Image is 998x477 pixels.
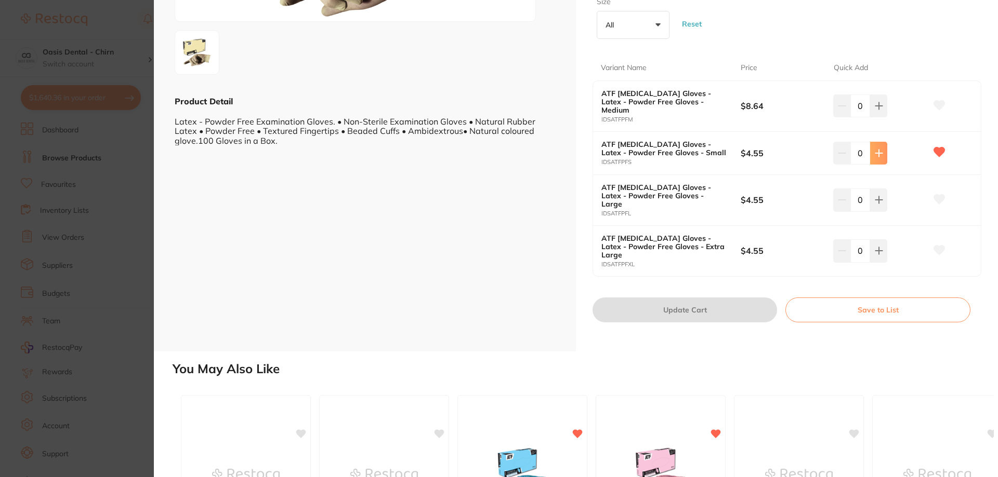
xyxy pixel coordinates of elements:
button: Reset [679,5,705,43]
button: Update Cart [593,297,777,322]
p: Variant Name [601,63,647,73]
b: ATF [MEDICAL_DATA] Gloves - Latex - Powder Free Gloves - Medium [601,89,727,114]
small: IDSATFPFL [601,210,741,217]
small: IDSATFPFS [601,159,741,166]
b: $4.55 [741,147,824,159]
h2: You May Also Like [173,362,994,376]
p: Price [741,63,757,73]
b: ATF [MEDICAL_DATA] Gloves - Latex - Powder Free Gloves - Small [601,140,727,157]
b: ATF [MEDICAL_DATA] Gloves - Latex - Powder Free Gloves - Large [601,183,727,208]
small: IDSATFPFXL [601,261,741,268]
small: IDSATFPFM [601,116,741,123]
img: MyZ3aWR0aD0xOTIw [178,34,216,71]
b: ATF [MEDICAL_DATA] Gloves - Latex - Powder Free Gloves - Extra Large [601,234,727,259]
button: Save to List [785,297,970,322]
button: All [597,11,669,39]
p: Quick Add [834,63,868,73]
p: All [606,20,618,30]
b: Product Detail [175,96,233,106]
div: Latex - Powder Free Examination Gloves. • Non-Sterile Examination Gloves • Natural Rubber Latex •... [175,107,555,145]
b: $4.55 [741,245,824,256]
b: $8.64 [741,100,824,112]
b: $4.55 [741,194,824,206]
